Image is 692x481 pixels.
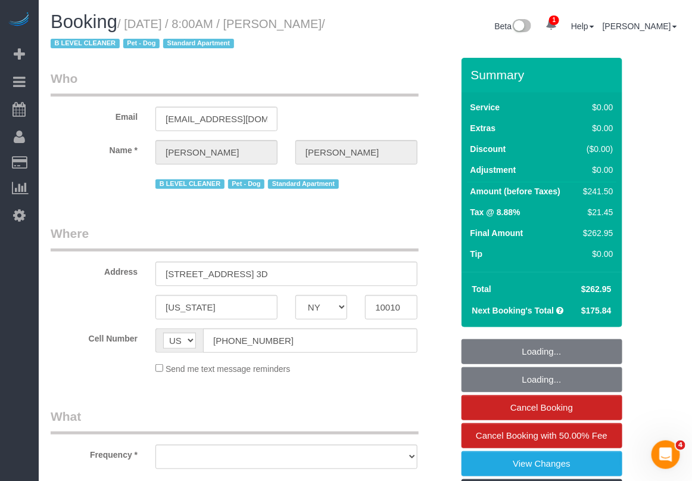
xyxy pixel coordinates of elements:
input: Cell Number [203,328,417,353]
label: Tip [470,248,483,260]
div: $0.00 [578,164,613,176]
input: First Name [155,140,278,165]
div: $241.50 [578,185,613,197]
span: Send me text message reminders [166,364,290,374]
legend: Where [51,225,419,252]
label: Frequency * [42,445,146,461]
span: B LEVEL CLEANER [155,179,225,189]
div: $0.00 [578,122,613,134]
span: Booking [51,11,117,32]
input: Zip Code [365,295,417,319]
span: 4 [676,440,685,450]
legend: Who [51,70,419,97]
span: Cancel Booking with 50.00% Fee [476,430,607,440]
strong: Next Booking's Total [472,306,554,315]
legend: What [51,408,419,435]
iframe: Intercom live chat [652,440,680,469]
a: [PERSON_NAME] [603,21,677,31]
span: / [51,17,325,51]
img: New interface [512,19,531,35]
label: Amount (before Taxes) [470,185,560,197]
input: City [155,295,278,319]
span: 1 [549,15,559,25]
a: 1 [540,12,563,38]
a: Help [571,21,594,31]
small: / [DATE] / 8:00AM / [PERSON_NAME] [51,17,325,51]
span: Pet - Dog [228,179,264,189]
span: Standard Apartment [268,179,339,189]
a: View Changes [462,451,622,476]
label: Discount [470,143,506,155]
a: Beta [495,21,532,31]
span: $175.84 [581,306,612,315]
label: Final Amount [470,227,523,239]
label: Service [470,101,500,113]
a: Cancel Booking with 50.00% Fee [462,423,622,448]
div: ($0.00) [578,143,613,155]
span: B LEVEL CLEANER [51,39,120,48]
div: $21.45 [578,206,613,218]
strong: Total [472,284,491,294]
label: Tax @ 8.88% [470,206,520,218]
label: Address [42,262,146,278]
img: Automaid Logo [7,12,31,29]
label: Name * [42,140,146,156]
label: Email [42,107,146,123]
input: Last Name [295,140,417,165]
label: Adjustment [470,164,516,176]
label: Cell Number [42,328,146,345]
span: $262.95 [581,284,612,294]
span: Pet - Dog [123,39,160,48]
div: $0.00 [578,101,613,113]
div: $0.00 [578,248,613,260]
label: Extras [470,122,496,134]
h3: Summary [471,68,616,82]
a: Cancel Booking [462,395,622,420]
span: Standard Apartment [163,39,234,48]
input: Email [155,107,278,131]
div: $262.95 [578,227,613,239]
